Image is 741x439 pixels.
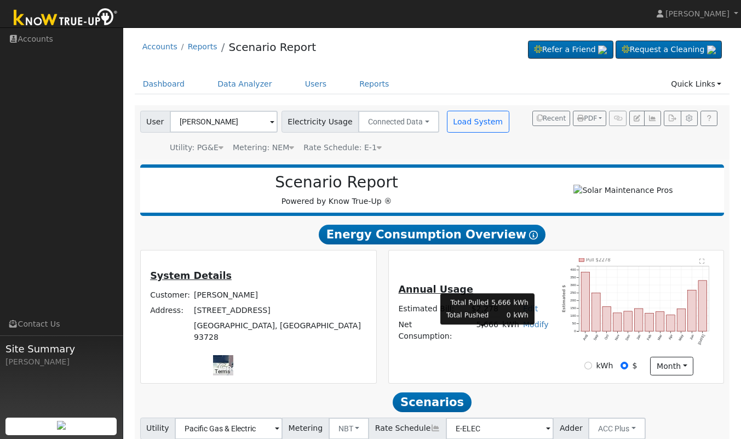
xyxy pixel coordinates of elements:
[513,310,529,321] td: kWh
[663,74,729,94] a: Quick Links
[635,309,644,331] rect: onclick=""
[570,313,576,317] text: 100
[584,362,592,369] input: kWh
[192,288,369,303] td: [PERSON_NAME]
[491,297,511,308] td: 5,666
[633,360,637,372] label: $
[646,334,652,341] text: Feb
[645,313,654,332] rect: onclick=""
[613,313,622,331] rect: onclick=""
[598,45,607,54] img: retrieve
[697,334,705,345] text: [DATE]
[446,297,489,308] td: Total Pulled
[678,333,685,341] text: May
[228,41,316,54] a: Scenario Report
[700,111,717,126] a: Help Link
[616,41,722,59] a: Request a Cleaning
[650,357,693,375] button: month
[689,334,695,341] text: Jun
[216,361,252,375] img: Google
[358,111,439,133] button: Connected Data
[8,6,123,31] img: Know True-Up
[532,111,571,126] button: Recent
[393,392,471,412] span: Scenarios
[665,9,729,18] span: [PERSON_NAME]
[570,275,576,279] text: 350
[624,311,633,331] rect: onclick=""
[150,270,232,281] u: System Details
[602,306,611,331] rect: onclick=""
[621,362,628,369] input: $
[677,309,686,331] rect: onclick=""
[398,284,473,295] u: Annual Usage
[142,42,177,51] a: Accounts
[146,173,528,207] div: Powered by Know True-Up ®
[573,111,606,126] button: PDF
[140,111,170,133] span: User
[614,333,620,341] text: Nov
[491,310,511,321] td: 0
[209,74,280,94] a: Data Analyzer
[586,257,611,263] text: Pull $2278
[215,368,230,374] a: Terms
[233,142,294,153] div: Metering: NEM
[570,290,576,294] text: 250
[148,303,192,318] td: Address:
[688,290,697,331] rect: onclick=""
[446,310,489,321] td: Total Pushed
[570,306,576,310] text: 150
[397,301,469,317] td: Estimated Bill:
[698,281,707,331] rect: onclick=""
[447,111,509,133] button: Load System
[170,142,223,153] div: Utility: PG&E
[570,298,576,302] text: 200
[282,111,359,133] span: Electricity Usage
[5,341,117,356] span: Site Summary
[5,356,117,368] div: [PERSON_NAME]
[216,361,252,375] a: Open this area in Google Maps (opens a new window)
[592,293,601,332] rect: onclick=""
[629,111,645,126] button: Edit User
[664,111,681,126] button: Export Interval Data
[469,317,500,344] td: 5,666
[188,42,217,51] a: Reports
[668,334,673,340] text: Apr
[572,321,576,325] text: 50
[297,74,335,94] a: Users
[319,225,545,244] span: Energy Consumption Overview
[570,267,576,271] text: 400
[523,320,549,329] a: Modify
[192,318,369,345] td: [GEOGRAPHIC_DATA], [GEOGRAPHIC_DATA] 93728
[707,45,716,54] img: retrieve
[581,272,590,331] rect: onclick=""
[577,115,597,122] span: PDF
[604,334,610,340] text: Oct
[135,74,193,94] a: Dashboard
[529,231,538,240] i: Show Help
[582,334,588,341] text: Aug
[397,317,469,344] td: Net Consumption:
[573,185,673,196] img: Solar Maintenance Pros
[625,334,631,341] text: Dec
[667,315,675,332] rect: onclick=""
[656,312,665,331] rect: onclick=""
[574,329,576,333] text: 0
[636,334,642,341] text: Jan
[303,143,382,152] span: Alias: E1
[192,303,369,318] td: [STREET_ADDRESS]
[561,285,566,312] text: Estimated $
[657,334,663,341] text: Mar
[351,74,397,94] a: Reports
[57,421,66,430] img: retrieve
[570,283,576,287] text: 300
[528,41,613,59] a: Refer a Friend
[681,111,698,126] button: Settings
[596,360,613,372] label: kWh
[170,111,278,133] input: Select a User
[500,317,521,344] td: kWh
[513,297,529,308] td: kWh
[644,111,661,126] button: Multi-Series Graph
[700,258,705,264] text: 
[593,334,599,341] text: Sep
[151,173,522,192] h2: Scenario Report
